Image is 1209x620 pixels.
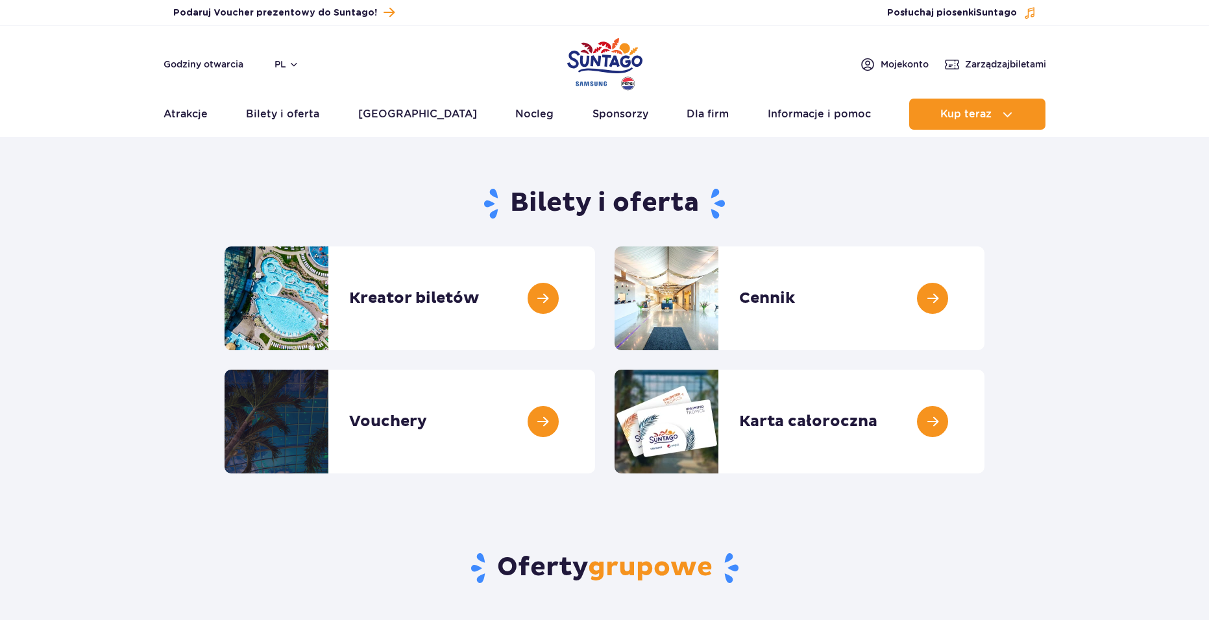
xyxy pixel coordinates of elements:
[976,8,1017,18] span: Suntago
[173,6,377,19] span: Podaruj Voucher prezentowy do Suntago!
[164,58,243,71] a: Godziny otwarcia
[164,99,208,130] a: Atrakcje
[358,99,477,130] a: [GEOGRAPHIC_DATA]
[246,99,319,130] a: Bilety i oferta
[515,99,554,130] a: Nocleg
[225,551,984,585] h2: Oferty
[275,58,299,71] button: pl
[225,187,984,221] h1: Bilety i oferta
[173,4,395,21] a: Podaruj Voucher prezentowy do Suntago!
[881,58,929,71] span: Moje konto
[944,56,1046,72] a: Zarządzajbiletami
[588,551,713,584] span: grupowe
[887,6,1036,19] button: Posłuchaj piosenkiSuntago
[887,6,1017,19] span: Posłuchaj piosenki
[965,58,1046,71] span: Zarządzaj biletami
[592,99,648,130] a: Sponsorzy
[567,32,642,92] a: Park of Poland
[909,99,1045,130] button: Kup teraz
[860,56,929,72] a: Mojekonto
[687,99,729,130] a: Dla firm
[940,108,992,120] span: Kup teraz
[768,99,871,130] a: Informacje i pomoc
